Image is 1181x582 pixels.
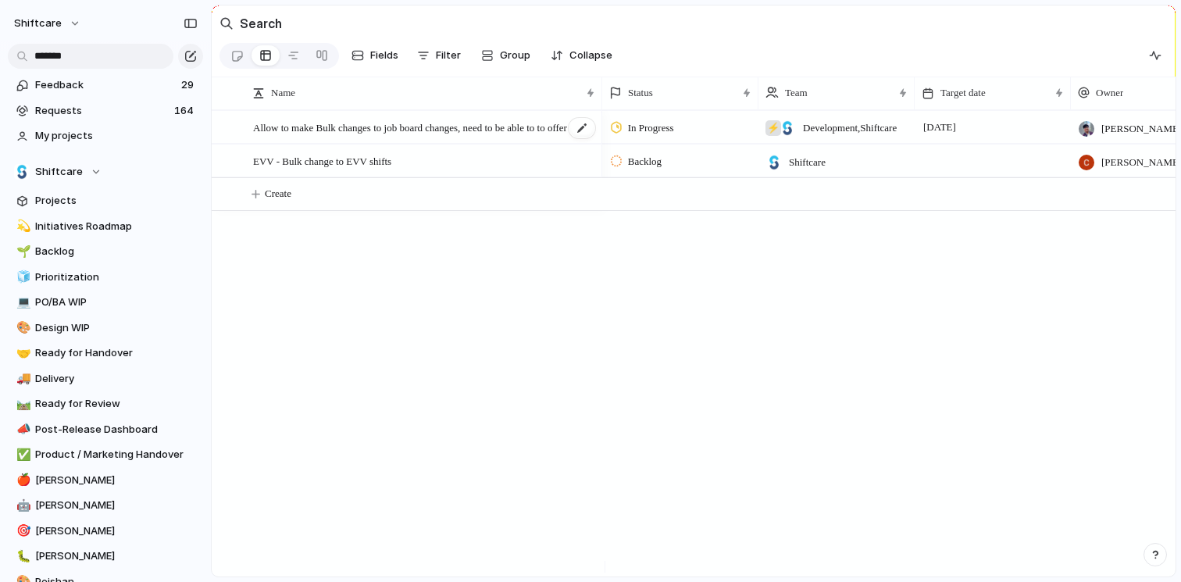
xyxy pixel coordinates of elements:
div: 🛤️Ready for Review [8,392,203,416]
h2: Search [240,14,282,33]
span: Fields [370,48,398,63]
button: shiftcare [7,11,89,36]
div: 🤝 [16,345,27,362]
span: Ready for Review [35,396,198,412]
a: 🧊Prioritization [8,266,203,289]
div: 🌱 [16,243,27,261]
span: Name [271,85,295,101]
div: 📣 [16,420,27,438]
span: Create [265,186,291,202]
button: 🤖 [14,498,30,513]
button: 🐛 [14,548,30,564]
div: 🐛 [16,548,27,566]
a: Projects [8,189,203,212]
a: 🤖[PERSON_NAME] [8,494,203,517]
div: 🎯 [16,522,27,540]
button: 💻 [14,295,30,310]
span: Design WIP [35,320,198,336]
span: Allow to make Bulk changes to job board changes, need to be able to to offer the [253,118,582,136]
span: Backlog [35,244,198,259]
span: Target date [940,85,986,101]
span: [PERSON_NAME] [35,523,198,539]
a: 🌱Backlog [8,240,203,263]
span: [DATE] [919,118,960,137]
span: [PERSON_NAME] [35,473,198,488]
button: 🤝 [14,345,30,361]
button: 🚚 [14,371,30,387]
a: 💫Initiatives Roadmap [8,215,203,238]
a: 📣Post-Release Dashboard [8,418,203,441]
button: 🌱 [14,244,30,259]
span: Filter [436,48,461,63]
a: 💻PO/BA WIP [8,291,203,314]
span: Shiftcare [789,155,826,170]
a: ✅Product / Marketing Handover [8,443,203,466]
span: Development , Shiftcare [803,120,897,136]
span: PO/BA WIP [35,295,198,310]
span: Projects [35,193,198,209]
div: 🚚 [16,370,27,387]
span: shiftcare [14,16,62,31]
button: Fields [345,43,405,68]
div: 🤖 [16,497,27,515]
span: Feedback [35,77,177,93]
span: My projects [35,128,198,144]
button: ✅ [14,447,30,462]
span: Requests [35,103,169,119]
span: Status [628,85,653,101]
div: 🎨 [16,319,27,337]
a: 🍎[PERSON_NAME] [8,469,203,492]
div: ✅ [16,446,27,464]
button: 🎯 [14,523,30,539]
div: 🧊 [16,268,27,286]
div: 💻 [16,294,27,312]
span: 29 [181,77,197,93]
div: ⚡ [765,120,781,136]
a: My projects [8,124,203,148]
div: 🍎 [16,471,27,489]
span: Delivery [35,371,198,387]
div: 💫 [16,217,27,235]
div: 🛤️ [16,395,27,413]
span: Ready for Handover [35,345,198,361]
button: Shiftcare [8,160,203,184]
a: Feedback29 [8,73,203,97]
button: 🧊 [14,270,30,285]
button: Filter [411,43,467,68]
button: Group [473,43,538,68]
span: Group [500,48,530,63]
span: Prioritization [35,270,198,285]
button: Collapse [544,43,619,68]
span: Product / Marketing Handover [35,447,198,462]
button: 💫 [14,219,30,234]
span: Shiftcare [35,164,83,180]
span: Collapse [569,48,612,63]
a: 🤝Ready for Handover [8,341,203,365]
a: 🎨Design WIP [8,316,203,340]
button: 🛤️ [14,396,30,412]
span: EVV - Bulk change to EVV shifts [253,152,391,170]
a: Requests164 [8,99,203,123]
span: Initiatives Roadmap [35,219,198,234]
span: [PERSON_NAME] [35,548,198,564]
span: Backlog [628,154,662,170]
button: 🎨 [14,320,30,336]
a: 🎯[PERSON_NAME] [8,520,203,543]
span: Owner [1096,85,1123,101]
a: 🚚Delivery [8,367,203,391]
span: [PERSON_NAME] [35,498,198,513]
a: 🐛[PERSON_NAME] [8,545,203,568]
span: Team [785,85,808,101]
